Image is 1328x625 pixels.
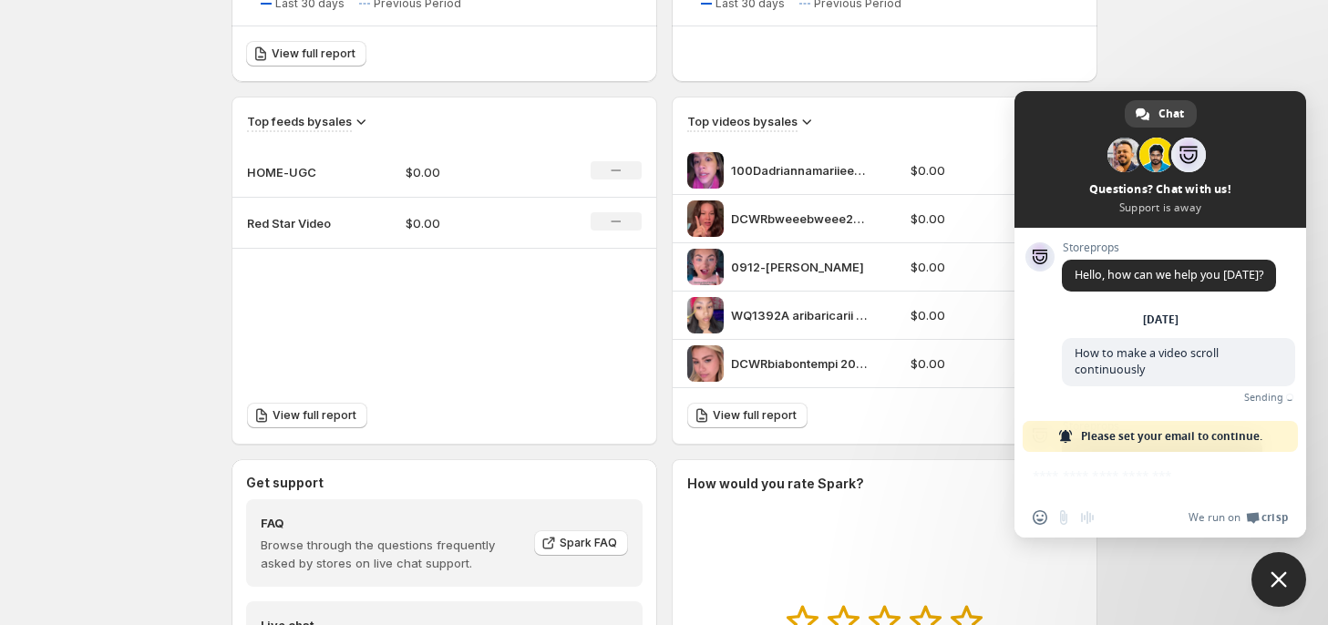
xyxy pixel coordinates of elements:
p: DCWRbweeebweee2025919 [731,210,868,228]
span: How to make a video scroll continuously [1075,345,1219,377]
img: WQ1392A aribaricarii 2025825 [687,297,724,333]
a: View full report [247,403,367,428]
img: 100Dadriannamariiee2025912 [687,152,724,189]
p: WQ1392A aribaricarii 2025825 [731,306,868,324]
p: Red Star Video [247,214,338,232]
p: HOME-UGC [247,163,338,181]
div: Close chat [1251,552,1306,607]
p: $0.00 [911,354,1018,373]
span: Sending [1244,391,1283,404]
span: We run on [1189,510,1240,525]
h3: Top videos by sales [687,112,798,130]
span: Spark FAQ [560,536,617,550]
p: $0.00 [406,163,535,181]
p: Browse through the questions frequently asked by stores on live chat support. [261,536,521,572]
a: We run onCrisp [1189,510,1288,525]
p: $0.00 [911,161,1018,179]
p: $0.00 [911,258,1018,276]
span: Storeprops [1062,241,1276,254]
h3: Get support [246,474,324,492]
div: [DATE] [1143,314,1179,325]
a: View full report [687,403,808,428]
span: Insert an emoji [1033,510,1047,525]
span: Please set your email to continue. [1081,421,1262,452]
h3: Top feeds by sales [247,112,352,130]
img: DCWRbiabontempi 202599 [687,345,724,382]
span: View full report [272,46,355,61]
span: Hello, how can we help you [DATE]? [1075,267,1263,282]
p: DCWRbiabontempi 202599 [731,354,868,373]
img: DCWRbweeebweee2025919 [687,200,724,237]
p: 0912-[PERSON_NAME] [731,258,868,276]
a: Spark FAQ [534,530,628,556]
p: $0.00 [911,306,1018,324]
p: 100Dadriannamariiee2025912 [731,161,868,179]
a: View full report [246,41,366,67]
h3: How would you rate Spark? [687,475,864,493]
img: 0912-Gabriella Vigorito [687,249,724,285]
p: $0.00 [406,214,535,232]
div: Chat [1125,100,1197,128]
span: View full report [713,408,797,423]
span: View full report [273,408,356,423]
span: Crisp [1261,510,1288,525]
h4: FAQ [261,514,521,532]
p: $0.00 [911,210,1018,228]
span: Chat [1158,100,1184,128]
span: Storeprops [1062,420,1295,433]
